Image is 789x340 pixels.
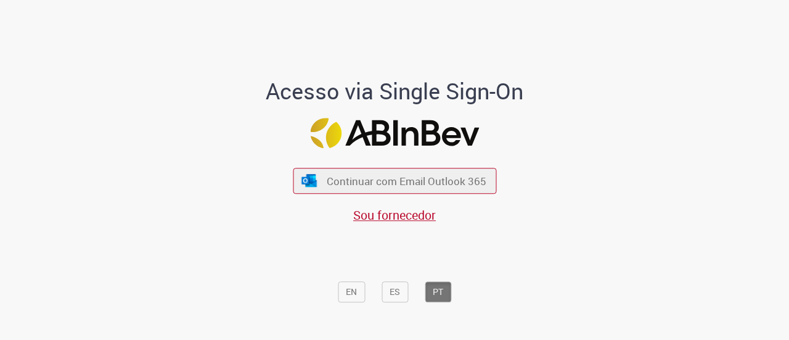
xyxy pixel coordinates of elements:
img: ícone Azure/Microsoft 360 [301,174,318,187]
h1: Acesso via Single Sign-On [224,79,566,104]
button: PT [425,281,451,302]
a: Sou fornecedor [353,207,436,223]
img: Logo ABInBev [310,118,479,148]
button: ícone Azure/Microsoft 360 Continuar com Email Outlook 365 [293,168,496,194]
button: ES [382,281,408,302]
span: Continuar com Email Outlook 365 [327,174,486,188]
button: EN [338,281,365,302]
